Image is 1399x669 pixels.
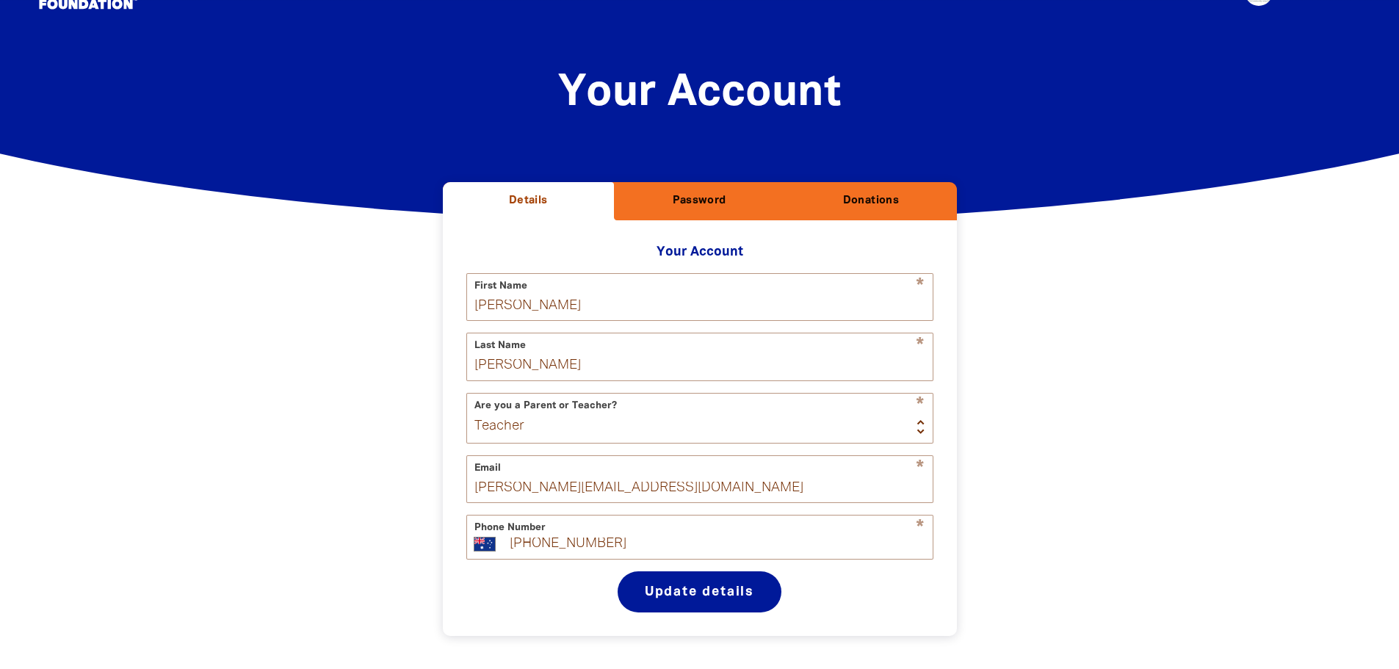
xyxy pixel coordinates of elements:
[466,244,933,261] h2: Your Account
[455,194,602,209] h2: Details
[443,182,614,220] button: Details
[558,73,841,114] span: Your Account
[618,571,781,612] button: Update details
[626,194,773,209] h2: Password
[785,182,956,220] button: Donations
[797,194,944,209] h2: Donations
[916,519,924,535] i: Required
[614,182,785,220] button: Password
